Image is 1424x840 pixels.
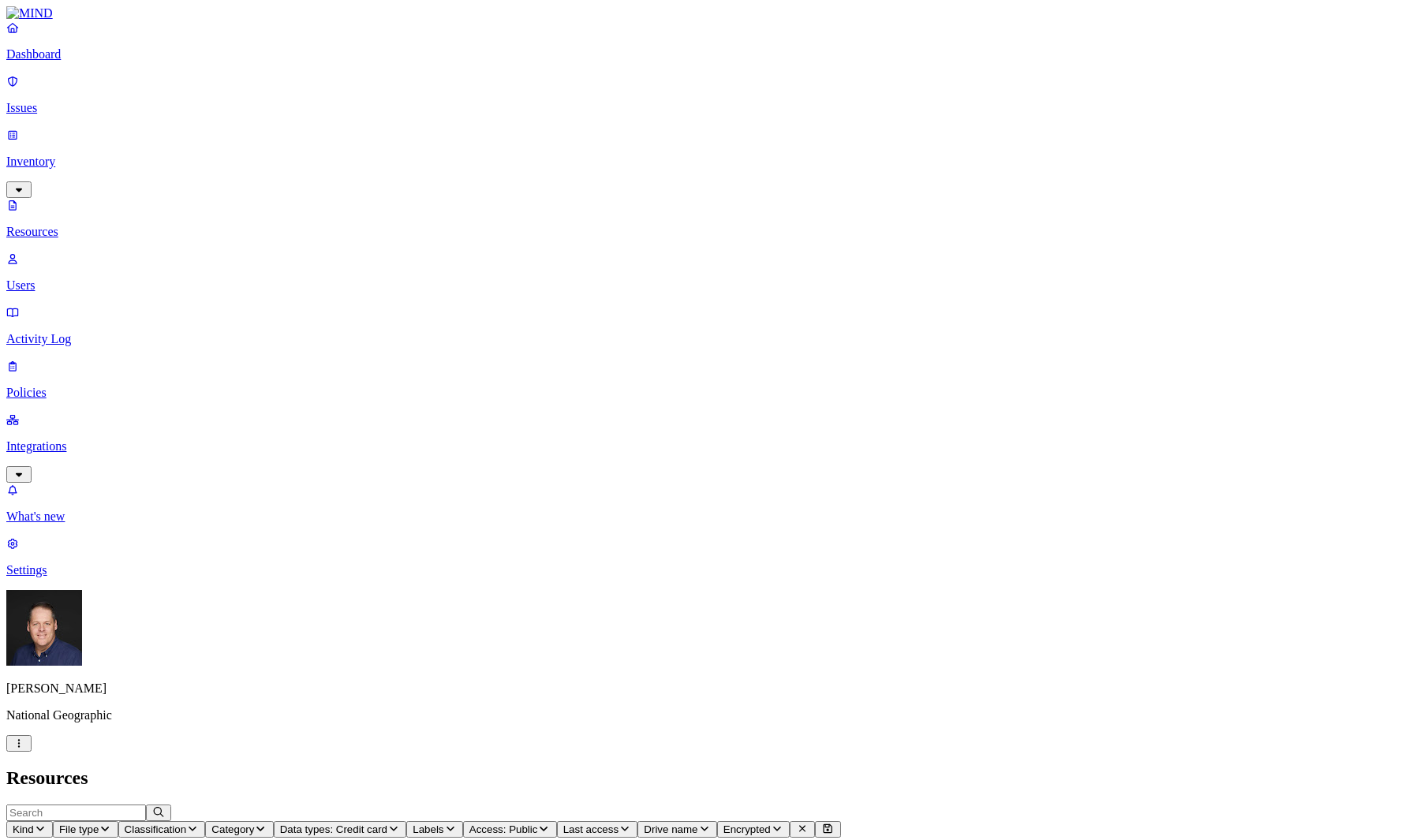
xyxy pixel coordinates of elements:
[6,359,1418,400] a: Policies
[125,823,187,835] span: Classification
[6,101,1418,115] p: Issues
[6,305,1418,346] a: Activity Log
[469,823,538,835] span: Access: Public
[6,386,1418,400] p: Policies
[6,128,1418,196] a: Inventory
[6,681,1418,696] p: [PERSON_NAME]
[6,198,1418,239] a: Resources
[413,823,443,835] span: Labels
[6,483,1418,524] a: What's new
[6,413,1418,480] a: Integrations
[6,332,1418,346] p: Activity Log
[6,805,146,821] input: Search
[563,823,619,835] span: Last access
[723,823,771,835] span: Encrypted
[6,47,1418,62] p: Dashboard
[6,708,1418,722] p: National Geographic
[6,6,1418,21] a: MIND
[6,510,1418,524] p: What's new
[6,439,1418,454] p: Integrations
[6,536,1418,577] a: Settings
[6,74,1418,115] a: Issues
[13,823,34,835] span: Kind
[6,6,53,21] img: MIND
[6,225,1418,239] p: Resources
[6,278,1418,293] p: Users
[59,823,99,835] span: File type
[211,823,254,835] span: Category
[6,767,1418,789] h2: Resources
[6,590,82,666] img: Mark DeCarlo
[6,155,1418,169] p: Inventory
[6,563,1418,577] p: Settings
[644,823,697,835] span: Drive name
[6,21,1418,62] a: Dashboard
[6,252,1418,293] a: Users
[280,823,387,835] span: Data types: Credit card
